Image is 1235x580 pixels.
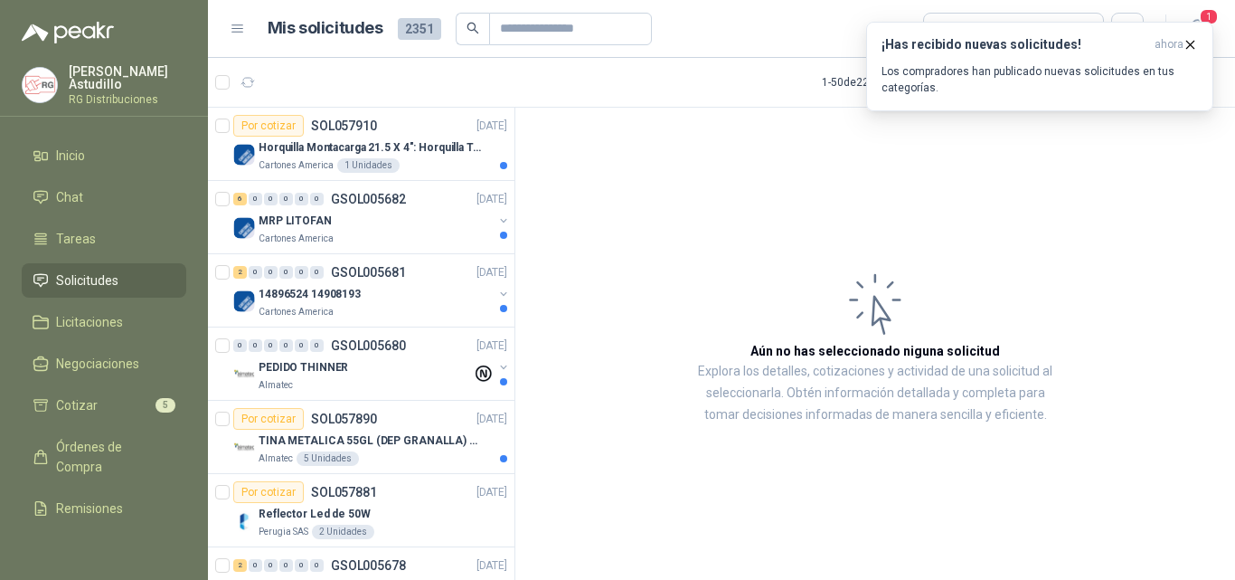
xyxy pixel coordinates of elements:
p: Los compradores han publicado nuevas solicitudes en tus categorías. [881,63,1198,96]
p: Cartones America [259,305,334,319]
p: PEDIDO THINNER [259,359,348,376]
p: Reflector Led de 50W [259,506,371,523]
span: Tareas [56,229,96,249]
div: 0 [279,193,293,205]
a: Chat [22,180,186,214]
div: 0 [233,339,247,352]
span: Órdenes de Compra [56,437,169,477]
span: Remisiones [56,499,123,518]
div: 0 [310,193,324,205]
a: Por cotizarSOL057890[DATE] Company LogoTINA METALICA 55GL (DEP GRANALLA) CON TAPAAlmatec5 Unidades [208,401,514,474]
a: Por cotizarSOL057881[DATE] Company LogoReflector Led de 50WPerugia SAS2 Unidades [208,474,514,547]
div: 0 [249,193,262,205]
p: [DATE] [476,118,507,135]
p: [DATE] [476,557,507,575]
div: 2 [233,559,247,572]
p: GSOL005682 [331,193,406,205]
div: Por cotizar [233,408,304,430]
p: GSOL005681 [331,266,406,279]
div: 0 [264,266,278,279]
span: Licitaciones [56,312,123,332]
h3: ¡Has recibido nuevas solicitudes! [881,37,1147,52]
p: SOL057890 [311,413,377,425]
span: ahora [1155,37,1183,52]
img: Company Logo [233,144,255,166]
a: Tareas [22,222,186,256]
span: 2351 [398,18,441,40]
button: ¡Has recibido nuevas solicitudes!ahora Los compradores han publicado nuevas solicitudes en tus ca... [866,22,1213,111]
span: Inicio [56,146,85,166]
a: 6 0 0 0 0 0 GSOL005682[DATE] Company LogoMRP LITOFANCartones America [233,188,511,246]
button: 1 [1181,13,1213,45]
div: Por cotizar [233,115,304,137]
p: [DATE] [476,338,507,355]
a: Licitaciones [22,305,186,339]
p: Almatec [259,378,293,393]
p: [DATE] [476,191,507,208]
a: Por cotizarSOL057910[DATE] Company LogoHorquilla Montacarga 21.5 X 4": Horquilla Telescopica Over... [208,108,514,181]
a: 0 0 0 0 0 0 GSOL005680[DATE] Company LogoPEDIDO THINNERAlmatec [233,335,511,393]
a: Configuración [22,533,186,567]
p: Cartones America [259,158,334,173]
img: Company Logo [23,68,57,102]
p: Cartones America [259,232,334,246]
img: Logo peakr [22,22,114,43]
img: Company Logo [233,437,255,459]
p: TINA METALICA 55GL (DEP GRANALLA) CON TAPA [259,433,484,450]
p: [DATE] [476,484,507,501]
p: GSOL005680 [331,339,406,352]
div: 0 [295,339,308,352]
img: Company Logo [233,510,255,532]
h3: Aún no has seleccionado niguna solicitud [750,341,1000,361]
a: Inicio [22,138,186,173]
a: Órdenes de Compra [22,430,186,484]
img: Company Logo [233,217,255,239]
div: 6 [233,193,247,205]
h1: Mis solicitudes [268,15,383,42]
p: [DATE] [476,411,507,428]
div: Todas [935,19,973,39]
p: Perugia SAS [259,525,308,539]
div: 0 [264,339,278,352]
span: Cotizar [56,395,98,415]
img: Company Logo [233,290,255,312]
div: 0 [249,339,262,352]
div: 0 [295,559,308,572]
span: Solicitudes [56,271,118,290]
a: Negociaciones [22,347,186,381]
a: Remisiones [22,491,186,526]
p: RG Distribuciones [69,94,186,105]
div: 0 [279,266,293,279]
div: 0 [310,559,324,572]
span: Chat [56,187,83,207]
div: 0 [295,193,308,205]
p: Explora los detalles, cotizaciones y actividad de una solicitud al seleccionarla. Obtén informaci... [696,361,1054,426]
p: 14896524 14908193 [259,286,361,303]
p: SOL057881 [311,486,377,499]
a: 2 0 0 0 0 0 GSOL005681[DATE] Company Logo14896524 14908193Cartones America [233,261,511,319]
div: 2 Unidades [312,525,374,539]
div: 0 [279,339,293,352]
p: SOL057910 [311,119,377,132]
img: Company Logo [233,364,255,385]
a: Solicitudes [22,263,186,298]
span: Negociaciones [56,354,139,374]
div: 0 [249,266,262,279]
div: 1 Unidades [337,158,400,173]
p: GSOL005678 [331,559,406,572]
div: 5 Unidades [297,452,359,466]
p: MRP LITOFAN [259,213,332,230]
p: [PERSON_NAME] Astudillo [69,65,186,90]
span: 5 [156,398,175,413]
p: [DATE] [476,264,507,281]
span: 1 [1199,8,1219,25]
p: Horquilla Montacarga 21.5 X 4": Horquilla Telescopica Overall size 2108 x 660 x 324mm [259,139,484,157]
div: 0 [264,559,278,572]
div: 0 [310,266,324,279]
div: 0 [279,559,293,572]
div: 2 [233,266,247,279]
div: Por cotizar [233,481,304,503]
p: Almatec [259,452,293,466]
div: 0 [295,266,308,279]
div: 1 - 50 de 2247 [822,68,939,97]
